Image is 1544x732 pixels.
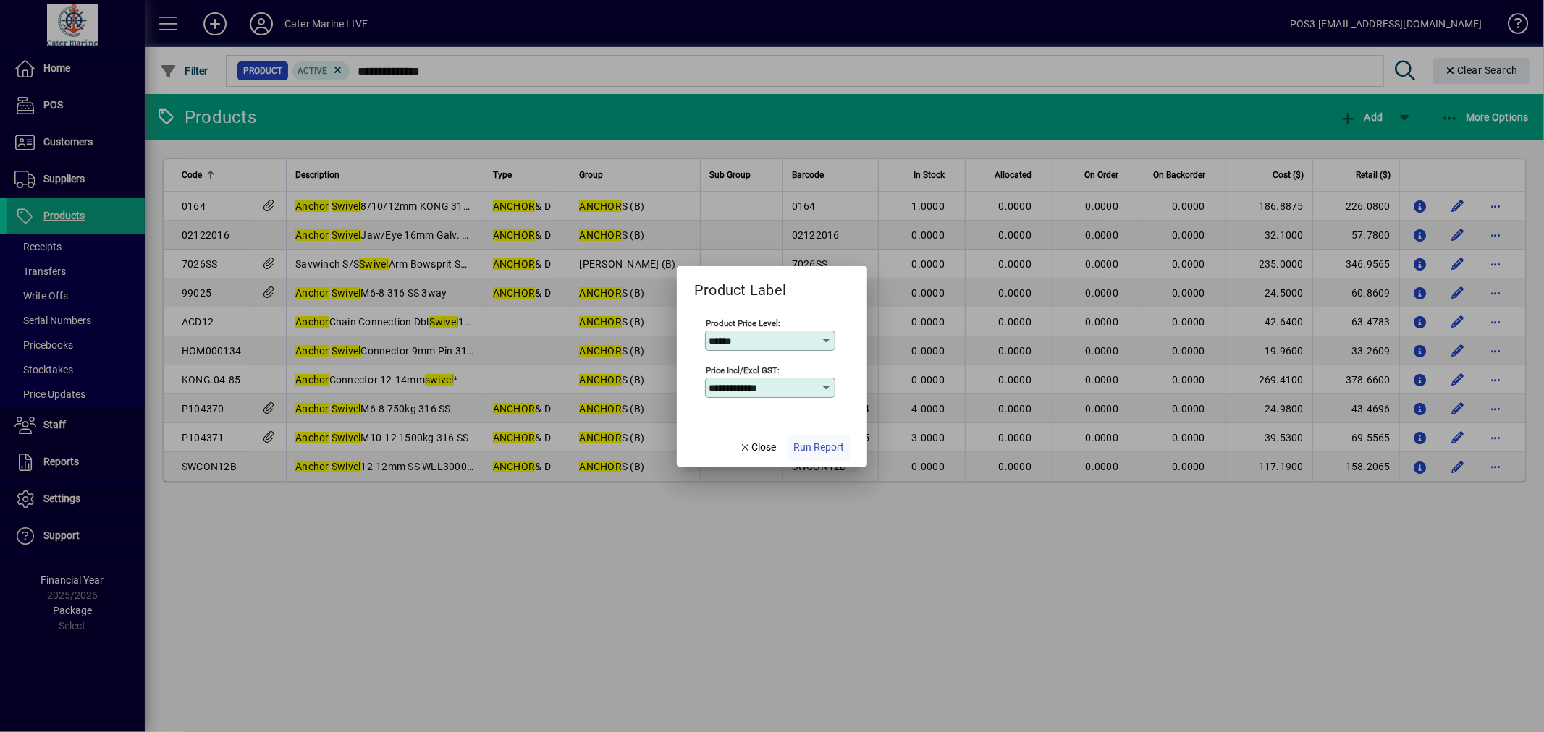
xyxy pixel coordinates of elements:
mat-label: Product Price Level: [706,318,780,328]
span: Run Report [793,440,844,455]
span: Close [739,440,777,455]
mat-label: Price Incl/Excl GST: [706,365,780,375]
h2: Product Label [677,266,803,302]
button: Close [733,435,782,461]
button: Run Report [788,435,850,461]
